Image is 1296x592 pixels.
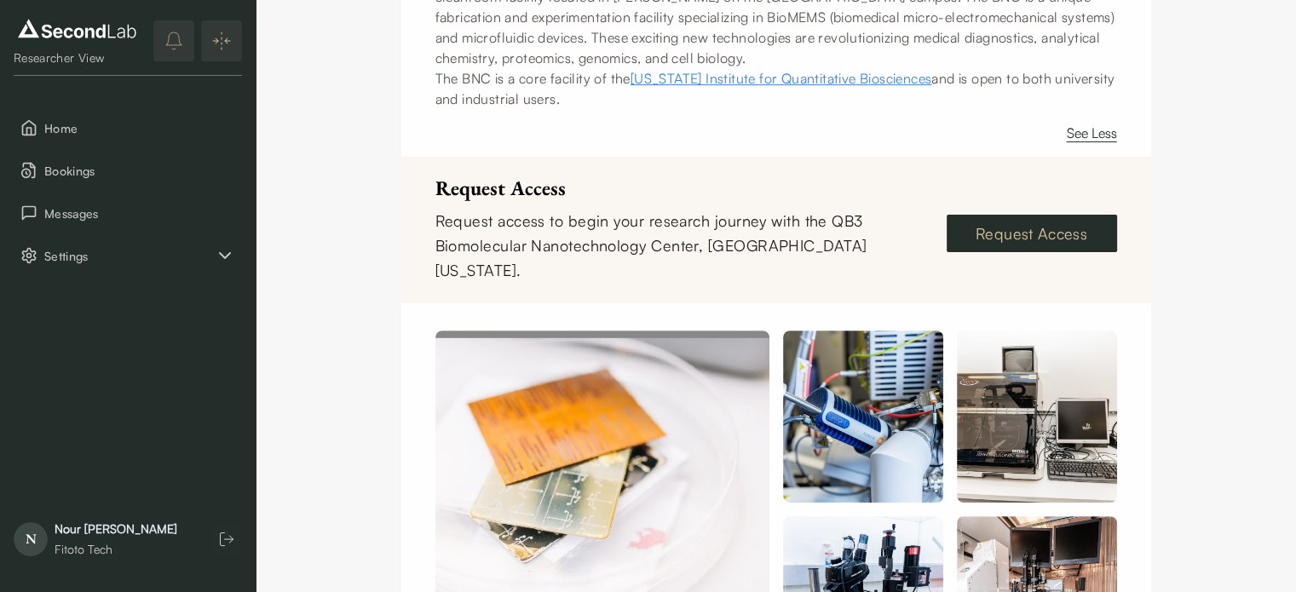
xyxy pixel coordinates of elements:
img: QB3 Biomolecular Nanotechnology Center 1 [957,330,1117,503]
button: Messages [14,195,242,231]
div: Request Access [435,177,926,198]
button: notifications [153,20,194,61]
span: N [14,522,48,556]
button: Home [14,110,242,146]
div: Request access to begin your research journey with the QB3 Biomolecular Nanotechnology Center, [G... [435,209,926,282]
div: Nour [PERSON_NAME] [55,520,177,537]
span: Bookings [44,162,235,180]
button: Bookings [14,152,242,188]
button: See Less [1067,123,1117,150]
div: Researcher View [14,49,141,66]
button: Settings [14,238,242,273]
p: The BNC is a core facility of the and is open to both university and industrial users. [435,68,1117,109]
span: Messages [44,204,235,222]
button: Expand/Collapse sidebar [201,20,242,61]
span: Home [44,119,235,137]
div: Fitoto Tech [55,541,177,558]
div: Settings sub items [14,238,242,273]
img: logo [14,15,141,43]
a: [US_STATE] Institute for Quantitative Biosciences [631,70,932,87]
button: Log out [211,524,242,555]
a: Request Access [947,215,1117,252]
span: Settings [44,247,215,265]
img: QB3 Biomolecular Nanotechnology Center 1 [783,330,943,503]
